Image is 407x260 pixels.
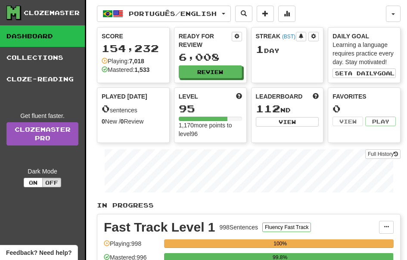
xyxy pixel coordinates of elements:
button: On [24,178,43,187]
button: Fluency Fast Track [262,223,311,232]
div: Streak [256,32,296,40]
span: Level [179,92,198,101]
button: Play [365,117,396,126]
div: sentences [102,103,165,115]
div: nd [256,103,319,115]
div: Learning a language requires practice every day. Stay motivated! [332,40,396,66]
div: 95 [179,103,242,114]
div: 100% [167,239,394,248]
span: a daily [348,70,377,76]
div: Score [102,32,165,40]
button: Português/English [97,6,231,22]
strong: 0 [121,118,124,125]
button: Add sentence to collection [257,6,274,22]
button: More stats [278,6,295,22]
strong: 7,018 [129,58,144,65]
button: Search sentences [235,6,252,22]
div: Playing: [102,57,144,65]
p: In Progress [97,201,401,210]
div: Ready for Review [179,32,232,49]
div: Day [256,44,319,55]
span: 1 [256,43,264,55]
span: 0 [102,102,110,115]
strong: 1,533 [134,66,149,73]
span: Score more points to level up [236,92,242,101]
div: Daily Goal [332,32,396,40]
span: Português / English [129,10,217,17]
span: Played [DATE] [102,92,147,101]
button: Off [42,178,61,187]
a: ClozemasterPro [6,122,78,145]
div: Dark Mode [6,167,78,176]
div: 1,170 more points to level 96 [179,121,242,138]
button: View [332,117,363,126]
div: New / Review [102,117,165,126]
div: Favorites [332,92,396,101]
strong: 0 [102,118,105,125]
a: (BST) [282,34,295,40]
div: 0 [332,103,396,114]
span: Leaderboard [256,92,303,101]
div: Mastered: [102,65,149,74]
button: Seta dailygoal [332,68,396,78]
span: 112 [256,102,280,115]
div: 6,008 [179,52,242,62]
button: Full History [365,149,401,159]
span: Open feedback widget [6,248,71,257]
span: This week in points, UTC [313,92,319,101]
div: 154,232 [102,43,165,54]
div: Playing: 998 [104,239,160,254]
div: Clozemaster [24,9,80,17]
button: Review [179,65,242,78]
div: Get fluent faster. [6,111,78,120]
div: 998 Sentences [220,223,258,232]
button: View [256,117,319,127]
div: Fast Track Level 1 [104,221,215,234]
